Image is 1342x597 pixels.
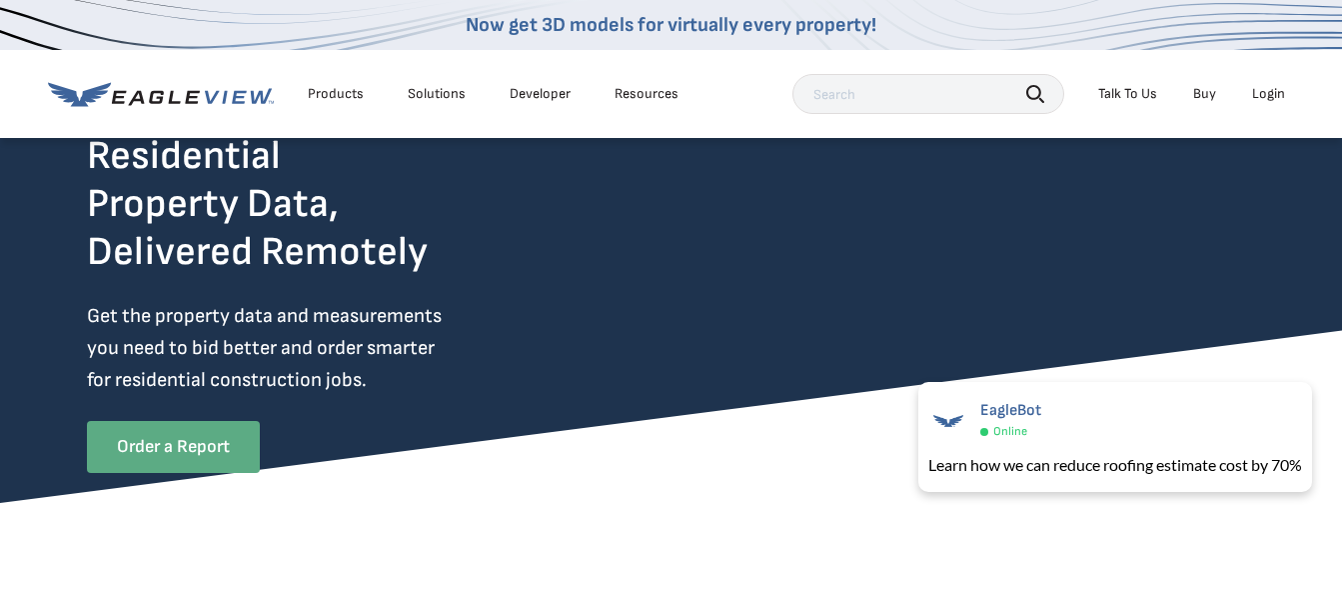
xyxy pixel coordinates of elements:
h2: Residential Property Data, Delivered Remotely [87,132,428,276]
a: Developer [510,85,571,103]
input: Search [792,74,1064,114]
img: EagleBot [928,401,968,441]
p: Get the property data and measurements you need to bid better and order smarter for residential c... [87,300,525,396]
div: Talk To Us [1098,85,1157,103]
a: Order a Report [87,421,260,473]
a: Buy [1193,85,1216,103]
div: Resources [615,85,678,103]
a: Now get 3D models for virtually every property! [466,13,876,37]
span: EagleBot [980,401,1041,420]
span: Online [993,424,1027,439]
div: Learn how we can reduce roofing estimate cost by 70% [928,453,1302,477]
div: Login [1252,85,1285,103]
div: Solutions [408,85,466,103]
div: Products [308,85,364,103]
